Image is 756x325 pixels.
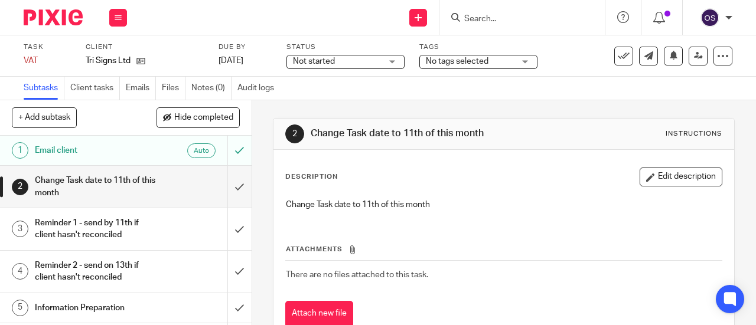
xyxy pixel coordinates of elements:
[12,263,28,280] div: 4
[24,55,71,67] div: VAT
[24,77,64,100] a: Subtasks
[237,77,280,100] a: Audit logs
[187,143,216,158] div: Auto
[285,172,338,182] p: Description
[35,142,155,159] h1: Email client
[157,107,240,127] button: Hide completed
[24,42,71,52] label: Task
[311,127,529,140] h1: Change Task date to 11th of this month
[286,42,405,52] label: Status
[12,221,28,237] div: 3
[286,271,428,279] span: There are no files attached to this task.
[12,300,28,316] div: 5
[666,129,722,139] div: Instructions
[12,142,28,159] div: 1
[293,57,335,65] span: Not started
[86,42,204,52] label: Client
[70,77,120,100] a: Client tasks
[86,55,131,67] p: Tri Signs Ltd
[219,42,272,52] label: Due by
[24,9,83,25] img: Pixie
[463,14,569,25] input: Search
[286,246,343,252] span: Attachments
[191,77,232,100] a: Notes (0)
[286,199,722,211] p: Change Task date to 11th of this month
[640,168,722,186] button: Edit description
[126,77,156,100] a: Emails
[12,179,28,195] div: 2
[219,57,243,65] span: [DATE]
[426,57,488,65] span: No tags selected
[285,124,304,143] div: 2
[35,257,155,287] h1: Reminder 2 - send on 13th if client hasn't reconciled
[35,214,155,244] h1: Reminder 1 - send by 11th if client hasn't reconciled
[35,299,155,317] h1: Information Preparation
[174,113,233,123] span: Hide completed
[419,42,537,52] label: Tags
[700,8,719,27] img: svg%3E
[12,107,77,127] button: + Add subtask
[35,172,155,202] h1: Change Task date to 11th of this month
[162,77,185,100] a: Files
